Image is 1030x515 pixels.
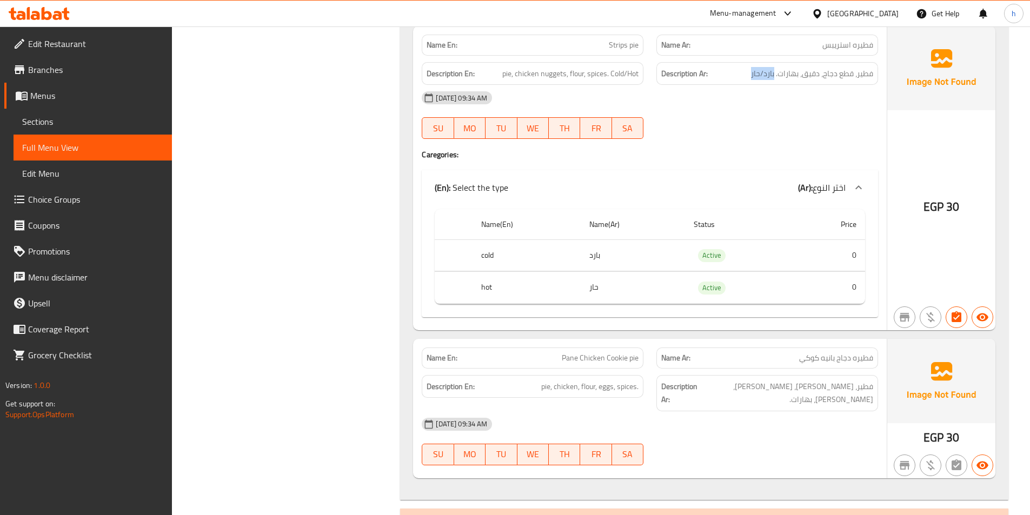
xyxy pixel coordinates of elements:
img: Ae5nvW7+0k+MAAAAAElFTkSuQmCC [887,339,995,423]
span: Pane Chicken Cookie pie [562,352,639,364]
span: 30 [946,427,959,448]
strong: Name En: [427,352,457,364]
strong: Description Ar: [661,67,708,81]
button: Purchased item [920,306,941,328]
button: SA [612,117,643,139]
strong: Name Ar: [661,39,690,51]
span: Version: [5,378,32,392]
span: FR [584,446,607,462]
span: Strips pie [609,39,639,51]
th: Name(Ar) [581,209,685,240]
button: WE [517,117,549,139]
span: Full Menu View [22,141,163,154]
span: pie, chicken nuggets, flour, spices. Cold/Hot [502,67,639,81]
span: WE [522,446,544,462]
strong: Name Ar: [661,352,690,364]
div: (En): Select the type(Ar):اختر النوع [422,170,878,205]
a: Coupons [4,212,172,238]
span: Upsell [28,297,163,310]
button: MO [454,117,486,139]
b: (En): [435,179,450,196]
span: TH [553,121,576,136]
button: FR [580,444,612,465]
table: choices table [435,209,865,304]
h4: Caregories: [422,149,878,160]
a: Full Menu View [14,135,172,160]
span: EGP [923,196,943,217]
td: 0 [793,239,865,271]
button: FR [580,117,612,139]
span: Active [698,282,726,294]
button: TU [486,444,517,465]
span: [DATE] 09:34 AM [431,93,491,103]
span: TU [490,121,513,136]
div: [GEOGRAPHIC_DATA] [827,8,899,19]
td: بارد [581,239,685,271]
span: Sections [22,115,163,128]
button: Available [972,454,993,476]
th: Name(En) [473,209,580,240]
span: h [1012,8,1016,19]
span: Active [698,249,726,262]
button: SU [422,117,454,139]
a: Menus [4,83,172,109]
button: Not branch specific item [894,306,915,328]
th: cold [473,239,580,271]
span: Branches [28,63,163,76]
span: FR [584,121,607,136]
span: Menu disclaimer [28,271,163,284]
img: Ae5nvW7+0k+MAAAAAElFTkSuQmCC [887,26,995,110]
b: (Ar): [798,179,813,196]
button: MO [454,444,486,465]
button: Not has choices [946,454,967,476]
button: Not branch specific item [894,454,915,476]
button: Purchased item [920,454,941,476]
strong: Description En: [427,380,475,393]
span: EGP [923,427,943,448]
a: Support.OpsPlatform [5,407,74,422]
a: Grocery Checklist [4,342,172,368]
span: فطير، [PERSON_NAME]، [PERSON_NAME]، [PERSON_NAME]، بهارات. [700,380,873,406]
th: hot [473,272,580,304]
span: اختر النوع [813,179,846,196]
span: 1.0.0 [34,378,50,392]
span: Coupons [28,219,163,232]
a: Promotions [4,238,172,264]
div: Menu-management [710,7,776,20]
span: فطيره استريبس [822,39,873,51]
span: Edit Restaurant [28,37,163,50]
a: Branches [4,57,172,83]
span: SA [616,121,639,136]
span: MO [458,446,481,462]
span: Choice Groups [28,193,163,206]
span: [DATE] 09:34 AM [431,419,491,429]
strong: Description En: [427,67,475,81]
span: SA [616,446,639,462]
a: Edit Restaurant [4,31,172,57]
a: Upsell [4,290,172,316]
span: pie, chicken, flour, eggs, spices. [541,380,639,393]
p: Select the type [435,181,508,194]
button: SU [422,444,454,465]
span: Edit Menu [22,167,163,180]
div: Active [698,282,726,295]
td: 0 [793,272,865,304]
span: فطيره دجاج بانيه كوكي [799,352,873,364]
button: TH [549,444,580,465]
a: Edit Menu [14,160,172,186]
span: WE [522,121,544,136]
a: Sections [14,109,172,135]
button: WE [517,444,549,465]
span: Coverage Report [28,323,163,336]
strong: Name En: [427,39,457,51]
span: 30 [946,196,959,217]
th: Price [793,209,865,240]
span: TU [490,446,513,462]
button: SA [612,444,643,465]
span: MO [458,121,481,136]
span: TH [553,446,576,462]
td: حار [581,272,685,304]
button: TU [486,117,517,139]
a: Choice Groups [4,186,172,212]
